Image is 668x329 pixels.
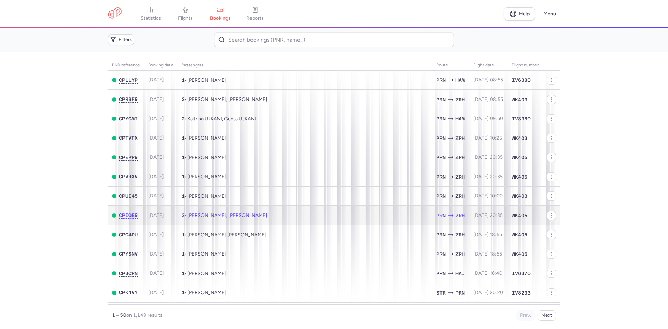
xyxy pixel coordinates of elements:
[119,77,138,83] button: CPLLYP
[203,6,238,22] a: bookings
[187,174,226,180] span: Zuhrem RASITI
[519,11,530,16] span: Help
[182,232,185,237] span: 1
[210,15,231,22] span: bookings
[246,15,264,22] span: reports
[473,212,503,218] span: [DATE] 20:35
[182,174,185,179] span: 1
[512,135,527,142] span: WK403
[512,115,531,122] span: IV3380
[182,290,226,296] span: •
[455,289,465,297] span: PRN
[182,174,226,180] span: •
[182,193,185,199] span: 1
[187,212,267,218] span: Lorena LAJQI, Antea LAJQI
[436,115,446,123] span: PRN
[148,135,164,141] span: [DATE]
[473,135,502,141] span: [DATE] 10:25
[436,192,446,200] span: PRN
[182,251,226,257] span: •
[119,212,138,218] button: CPIQE9
[469,60,508,71] th: flight date
[539,7,560,21] button: Menu
[182,290,185,295] span: 1
[168,6,203,22] a: flights
[119,193,138,199] button: CPUI45
[177,60,432,71] th: Passengers
[512,154,527,161] span: WK405
[473,96,503,102] span: [DATE] 08:55
[119,116,138,122] button: CPYCMI
[108,34,134,45] button: Filters
[182,116,256,122] span: •
[148,290,164,296] span: [DATE]
[182,135,226,141] span: •
[512,212,527,219] span: WK405
[512,270,531,277] span: IV6370
[144,60,177,71] th: Booking date
[455,154,465,161] span: ZRH
[473,270,502,276] span: [DATE] 16:40
[119,96,138,102] button: CPRSF9
[512,173,527,180] span: WK405
[119,271,138,276] button: CP3CPN
[238,6,272,22] a: reports
[436,154,446,161] span: PRN
[182,135,185,141] span: 1
[473,232,502,237] span: [DATE] 18:55
[119,251,138,257] span: CPYSNV
[512,251,527,258] span: WK405
[455,76,465,84] span: HAM
[432,60,469,71] th: Route
[182,155,226,160] span: •
[436,134,446,142] span: PRN
[436,96,446,103] span: PRN
[512,193,527,199] span: WK403
[187,135,226,141] span: Etleva RACAJ
[187,155,226,160] span: Valentin BRANDT
[436,173,446,181] span: PRN
[148,96,164,102] span: [DATE]
[126,312,162,318] span: on 1,149 results
[182,77,226,83] span: •
[119,37,132,42] span: Filters
[187,77,226,83] span: Enis AJVAZI
[119,116,138,122] span: CPYCMI
[512,231,527,238] span: WK405
[178,15,193,22] span: flights
[119,174,138,179] span: CPV9XV
[187,116,256,122] span: Kaltrina UJKANI, Genta UJKANI
[516,310,535,321] button: Prev.
[508,60,543,71] th: Flight number
[182,212,267,218] span: •
[148,116,164,122] span: [DATE]
[436,212,446,219] span: PRN
[512,77,531,84] span: IV6380
[119,135,138,141] button: CPTVFX
[182,116,185,122] span: 2
[436,269,446,277] span: PRN
[141,15,161,22] span: statistics
[182,271,226,276] span: •
[473,193,503,199] span: [DATE] 10:00
[119,155,138,160] button: CPEPP9
[512,289,531,296] span: IV8233
[455,212,465,219] span: ZRH
[148,212,164,218] span: [DATE]
[119,232,138,237] span: CPC4PU
[182,271,185,276] span: 1
[473,251,502,257] span: [DATE] 18:55
[455,192,465,200] span: ZRH
[473,174,503,180] span: [DATE] 20:35
[455,269,465,277] span: HAJ
[119,232,138,238] button: CPC4PU
[473,116,503,122] span: [DATE] 09:50
[455,173,465,181] span: ZRH
[187,290,226,296] span: Denis QERIMI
